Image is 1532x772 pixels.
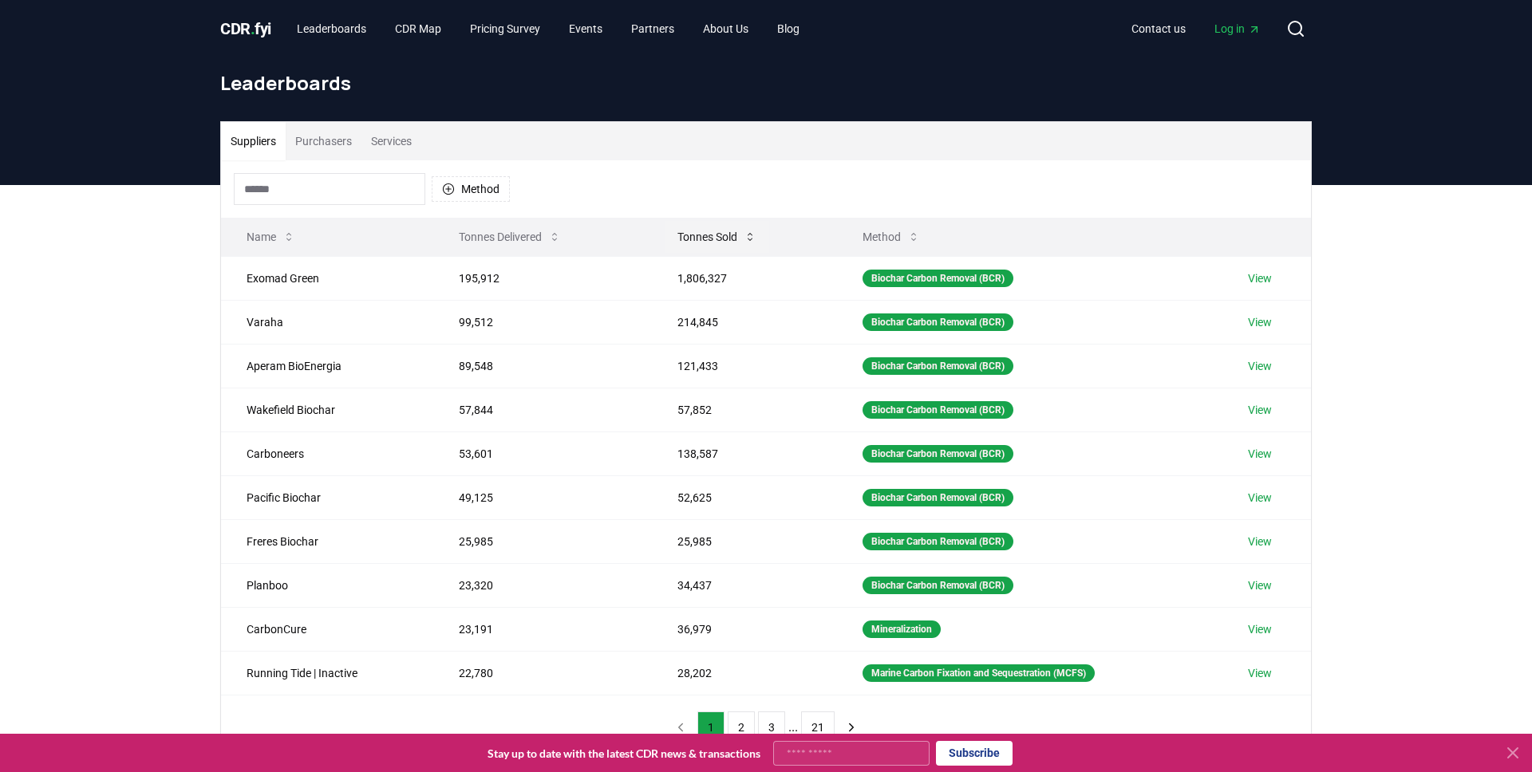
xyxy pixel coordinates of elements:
td: Planboo [221,563,433,607]
a: CDR.fyi [220,18,271,40]
a: View [1248,621,1272,637]
button: Purchasers [286,122,361,160]
td: 28,202 [652,651,837,695]
h1: Leaderboards [220,70,1312,96]
a: CDR Map [382,14,454,43]
td: 89,548 [433,344,651,388]
td: 57,844 [433,388,651,431]
td: Aperam BioEnergia [221,344,433,388]
td: 99,512 [433,300,651,344]
a: View [1248,534,1272,549]
td: 53,601 [433,431,651,475]
a: View [1248,665,1272,681]
td: Freres Biochar [221,519,433,563]
button: Method [432,176,510,202]
td: 23,320 [433,563,651,607]
td: 214,845 [652,300,837,344]
td: Running Tide | Inactive [221,651,433,695]
a: View [1248,490,1272,506]
td: 49,125 [433,475,651,519]
a: Contact us [1119,14,1198,43]
td: 25,985 [652,519,837,563]
a: View [1248,270,1272,286]
span: CDR fyi [220,19,271,38]
button: 2 [728,711,755,743]
li: ... [788,718,798,737]
td: 23,191 [433,607,651,651]
td: Pacific Biochar [221,475,433,519]
div: Biochar Carbon Removal (BCR) [863,401,1013,419]
td: 22,780 [433,651,651,695]
td: 36,979 [652,607,837,651]
div: Marine Carbon Fixation and Sequestration (MCFS) [863,664,1095,682]
div: Mineralization [863,620,941,638]
a: View [1248,314,1272,330]
td: Exomad Green [221,256,433,300]
td: 25,985 [433,519,651,563]
span: . [251,19,255,38]
td: 195,912 [433,256,651,300]
td: 1,806,327 [652,256,837,300]
a: Blog [764,14,812,43]
a: Partners [618,14,687,43]
div: Biochar Carbon Removal (BCR) [863,313,1013,331]
div: Biochar Carbon Removal (BCR) [863,533,1013,550]
td: Varaha [221,300,433,344]
a: View [1248,577,1272,593]
td: 34,437 [652,563,837,607]
a: Events [556,14,615,43]
button: Services [361,122,421,160]
button: Method [850,221,933,253]
button: Tonnes Sold [665,221,769,253]
button: 1 [697,711,725,743]
a: Leaderboards [284,14,379,43]
button: Tonnes Delivered [446,221,574,253]
td: 57,852 [652,388,837,431]
nav: Main [284,14,812,43]
div: Biochar Carbon Removal (BCR) [863,445,1013,463]
div: Biochar Carbon Removal (BCR) [863,357,1013,375]
div: Biochar Carbon Removal (BCR) [863,577,1013,594]
td: 52,625 [652,475,837,519]
td: 121,433 [652,344,837,388]
a: View [1248,402,1272,418]
span: Log in [1214,21,1261,37]
div: Biochar Carbon Removal (BCR) [863,489,1013,506]
button: 3 [758,711,785,743]
a: View [1248,358,1272,374]
button: Suppliers [221,122,286,160]
button: 21 [801,711,835,743]
td: Carboneers [221,431,433,475]
a: View [1248,446,1272,462]
td: CarbonCure [221,607,433,651]
div: Biochar Carbon Removal (BCR) [863,270,1013,287]
button: next page [838,711,865,743]
a: Pricing Survey [457,14,553,43]
nav: Main [1119,14,1273,43]
button: Name [234,221,308,253]
a: About Us [690,14,761,43]
td: Wakefield Biochar [221,388,433,431]
a: Log in [1202,14,1273,43]
td: 138,587 [652,431,837,475]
